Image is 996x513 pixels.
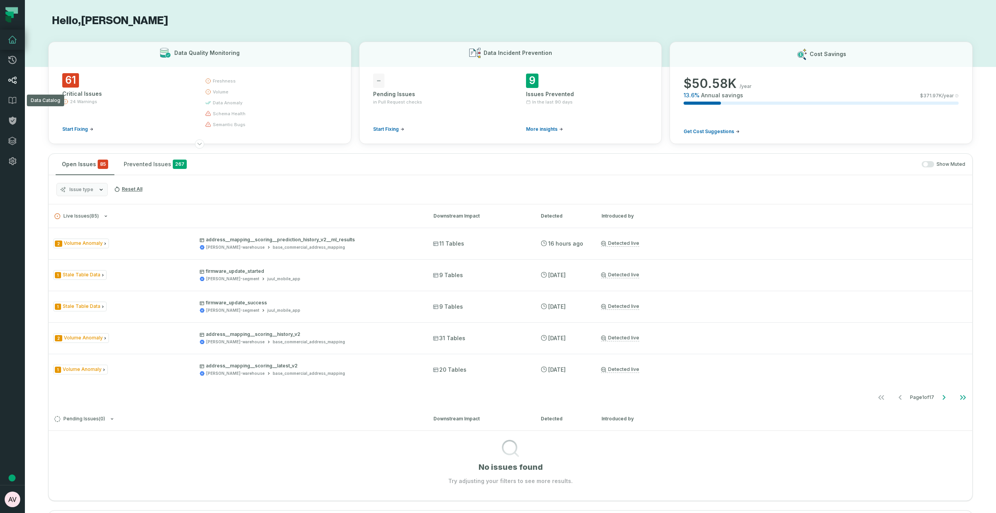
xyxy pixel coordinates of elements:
button: Data Incident Prevention-Pending Issuesin Pull Request checksStart Fixing9Issues PreventedIn the ... [359,42,662,144]
span: volume [213,89,228,95]
button: Prevented Issues [117,154,193,175]
p: address__mapping__scoring__prediction_history_v2__ml_results [200,237,419,243]
p: firmware_update_success [200,300,419,306]
span: 61 [62,73,79,88]
span: Pending Issues ( 0 ) [54,416,105,422]
div: Tooltip anchor [9,474,16,481]
span: Start Fixing [373,126,399,132]
div: Downstream Impact [433,415,527,422]
button: Go to first page [872,390,891,405]
span: 31 Tables [433,334,465,342]
span: Severity [55,241,62,247]
span: 9 Tables [433,303,463,311]
span: 24 Warnings [70,98,97,105]
span: 267 [173,160,187,169]
span: 20 Tables [433,366,466,374]
span: 13.6 % [684,91,700,99]
span: freshness [213,78,236,84]
div: base_commercial_address_mapping [273,244,345,250]
div: Detected [541,415,587,422]
div: Critical Issues [62,90,191,98]
button: Open Issues [56,154,114,175]
a: Detected live [601,366,639,373]
div: juul_mobile_app [267,276,300,282]
span: Severity [55,272,61,278]
span: Issue Type [53,270,107,280]
h1: No issues found [479,462,543,473]
a: Start Fixing [62,126,93,132]
button: Go to previous page [891,390,910,405]
h1: Hello, [PERSON_NAME] [48,14,973,28]
a: Detected live [601,272,639,278]
button: Go to last page [954,390,972,405]
a: Detected live [601,240,639,247]
span: $ 371.97K /year [920,93,954,99]
div: base_commercial_address_mapping [273,371,345,376]
ul: Page 1 of 17 [872,390,972,405]
button: Live Issues(85) [54,213,419,219]
span: Issue type [69,186,93,193]
a: Detected live [601,303,639,310]
img: avatar of Abhiraj Vinnakota [5,492,20,507]
div: Data Catalog [27,95,64,106]
span: schema health [213,111,245,117]
span: Severity [55,304,61,310]
relative-time: Aug 9, 2025, 12:13 AM EDT [548,303,566,310]
span: Issue Type [53,302,107,311]
span: Issue Type [53,365,108,374]
div: Introduced by [601,213,966,220]
div: juul-warehouse [206,339,265,345]
span: in Pull Request checks [373,99,422,105]
a: Get Cost Suggestions [684,128,740,135]
div: juul-warehouse [206,244,265,250]
span: In the last 90 days [532,99,573,105]
div: juul_mobile_app [267,307,300,313]
span: More insights [526,126,558,132]
span: Live Issues ( 85 ) [54,213,99,219]
a: More insights [526,126,563,132]
h3: Cost Savings [810,50,846,58]
button: Go to next page [935,390,953,405]
relative-time: Aug 9, 2025, 11:50 PM EDT [548,240,583,247]
div: Pending Issues [373,90,495,98]
div: Downstream Impact [433,213,527,220]
relative-time: Aug 8, 2025, 12:49 AM EDT [548,366,566,373]
div: Pending Issues(0) [49,430,972,485]
button: Data Quality Monitoring61Critical Issues24 WarningsStart Fixingfreshnessvolumedata anomalyschema ... [48,42,351,144]
div: Introduced by [601,415,966,422]
p: firmware_update_started [200,268,419,274]
span: 11 Tables [433,240,464,248]
button: Pending Issues(0) [54,416,419,422]
div: juul-warehouse [206,371,265,376]
nav: pagination [49,390,972,405]
h3: Data Incident Prevention [484,49,552,57]
relative-time: Aug 9, 2025, 12:13 AM EDT [548,335,566,341]
p: Try adjusting your filters to see more results. [448,477,573,485]
span: Severity [55,367,61,373]
span: critical issues and errors combined [98,160,108,169]
div: Show Muted [196,161,965,168]
button: Reset All [111,183,146,195]
span: Start Fixing [62,126,88,132]
span: Issue Type [53,239,109,248]
button: Cost Savings$50.58K/year13.6%Annual savings$371.97K/yearGet Cost Suggestions [670,42,973,144]
span: Annual savings [701,91,743,99]
p: address__mapping__scoring__history_v2 [200,331,419,337]
a: Detected live [601,335,639,341]
div: Issues Prevented [526,90,648,98]
relative-time: Aug 9, 2025, 12:13 AM EDT [548,272,566,278]
button: Issue type [56,183,108,196]
div: juul-segment [206,276,259,282]
p: address__mapping__scoring__latest_v2 [200,363,419,369]
span: semantic bugs [213,121,245,128]
span: 9 [526,74,538,88]
div: Detected [541,213,587,220]
div: base_commercial_address_mapping [273,339,345,345]
span: Issue Type [53,333,109,343]
span: Severity [55,335,62,341]
span: $ 50.58K [684,76,736,91]
span: - [373,74,384,88]
div: juul-segment [206,307,259,313]
h3: Data Quality Monitoring [174,49,240,57]
div: Live Issues(85) [49,228,972,407]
